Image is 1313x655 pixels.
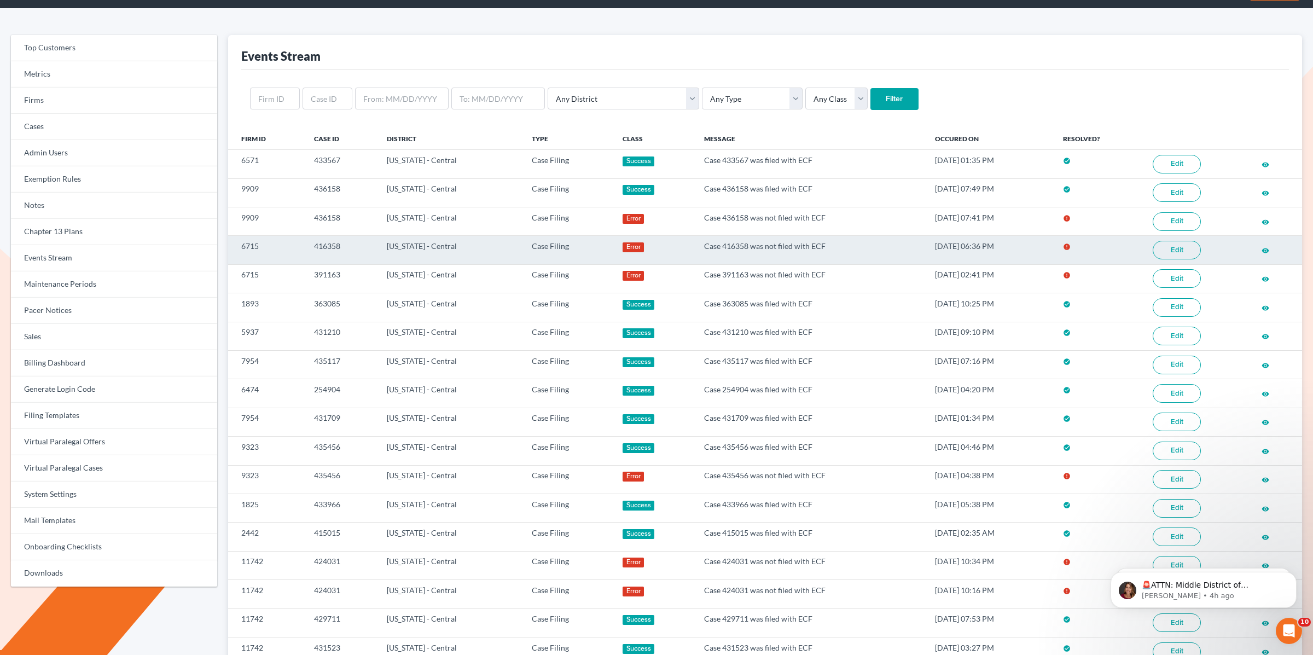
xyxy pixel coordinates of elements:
[523,379,614,408] td: Case Filing
[1153,384,1201,403] a: Edit
[378,408,524,436] td: [US_STATE] - Central
[11,193,217,219] a: Notes
[305,379,378,408] td: 254904
[1262,534,1269,541] i: visibility
[870,88,919,110] input: Filter
[11,403,217,429] a: Filing Templates
[378,608,524,637] td: [US_STATE] - Central
[1063,415,1071,422] i: check_circle
[228,264,305,293] td: 6715
[623,443,654,453] div: Success
[250,88,300,109] input: Firm ID
[623,587,644,596] div: Error
[1153,241,1201,259] a: Edit
[378,523,524,551] td: [US_STATE] - Central
[1262,360,1269,369] a: visibility
[695,465,926,494] td: Case 435456 was not filed with ECF
[623,328,654,338] div: Success
[523,207,614,235] td: Case Filing
[1063,558,1071,566] i: error
[523,437,614,465] td: Case Filing
[378,236,524,264] td: [US_STATE] - Central
[1153,298,1201,317] a: Edit
[241,48,321,64] div: Events Stream
[523,264,614,293] td: Case Filing
[228,150,305,178] td: 6571
[1262,189,1269,197] i: visibility
[11,140,217,166] a: Admin Users
[926,207,1054,235] td: [DATE] 07:41 PM
[1063,587,1071,595] i: error
[305,408,378,436] td: 431709
[695,408,926,436] td: Case 431709 was filed with ECF
[623,644,654,654] div: Success
[1063,530,1071,537] i: check_circle
[695,127,926,149] th: Message
[378,551,524,579] td: [US_STATE] - Central
[378,293,524,322] td: [US_STATE] - Central
[378,150,524,178] td: [US_STATE] - Central
[228,379,305,408] td: 6474
[926,127,1054,149] th: Occured On
[623,300,654,310] div: Success
[926,236,1054,264] td: [DATE] 06:36 PM
[305,608,378,637] td: 429711
[305,322,378,350] td: 431210
[926,551,1054,579] td: [DATE] 10:34 PM
[1262,331,1269,340] a: visibility
[926,293,1054,322] td: [DATE] 10:25 PM
[11,245,217,271] a: Events Stream
[695,494,926,522] td: Case 433966 was filed with ECF
[926,150,1054,178] td: [DATE] 01:35 PM
[1153,499,1201,518] a: Edit
[523,350,614,379] td: Case Filing
[228,293,305,322] td: 1893
[11,271,217,298] a: Maintenance Periods
[1063,243,1071,251] i: error
[623,558,644,567] div: Error
[926,408,1054,436] td: [DATE] 01:34 PM
[695,322,926,350] td: Case 431210 was filed with ECF
[378,127,524,149] th: District
[11,61,217,88] a: Metrics
[1063,358,1071,366] i: check_circle
[11,534,217,560] a: Onboarding Checklists
[523,551,614,579] td: Case Filing
[305,437,378,465] td: 435456
[623,386,654,396] div: Success
[523,127,614,149] th: Type
[623,472,644,482] div: Error
[523,322,614,350] td: Case Filing
[695,150,926,178] td: Case 433567 was filed with ECF
[1153,155,1201,173] a: Edit
[11,350,217,376] a: Billing Dashboard
[228,408,305,436] td: 7954
[695,264,926,293] td: Case 391163 was not filed with ECF
[695,437,926,465] td: Case 435456 was filed with ECF
[1262,304,1269,312] i: visibility
[523,580,614,608] td: Case Filing
[305,580,378,608] td: 424031
[623,615,654,625] div: Success
[1262,474,1269,484] a: visibility
[228,465,305,494] td: 9323
[1054,127,1144,149] th: Resolved?
[355,88,449,109] input: From: MM/DD/YYYY
[1262,333,1269,340] i: visibility
[1262,217,1269,226] a: visibility
[305,150,378,178] td: 433567
[926,437,1054,465] td: [DATE] 04:46 PM
[1153,442,1201,460] a: Edit
[1262,159,1269,169] a: visibility
[378,207,524,235] td: [US_STATE] - Central
[623,185,654,195] div: Success
[523,293,614,322] td: Case Filing
[523,494,614,522] td: Case Filing
[1153,528,1201,546] a: Edit
[623,501,654,511] div: Success
[303,88,352,109] input: Case ID
[228,350,305,379] td: 7954
[1063,386,1071,394] i: check_circle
